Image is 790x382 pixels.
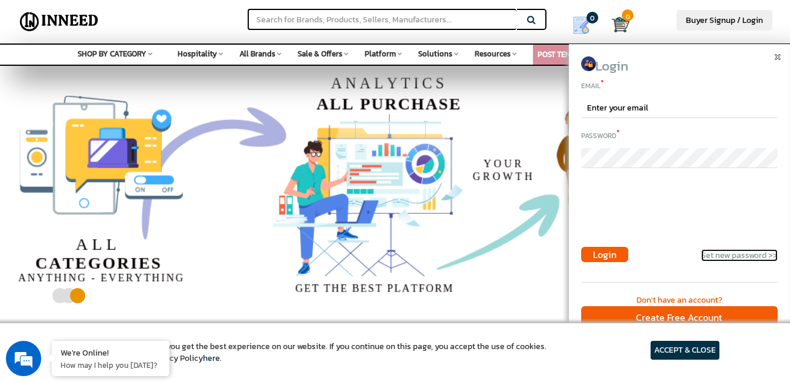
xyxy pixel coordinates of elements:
img: Show My Quotes [572,16,590,34]
span: Buyer Signup / Login [686,14,763,26]
a: here [203,352,220,364]
img: close icon [775,54,781,60]
button: Login [581,247,628,262]
span: 0 [622,9,634,21]
span: Platform [365,48,396,59]
span: Login [595,56,628,76]
span: Login [593,247,616,262]
textarea: Type your message and hit 'Enter' [6,256,224,297]
span: Resources [475,48,511,59]
a: Set new password >> [701,249,778,262]
div: Password [581,128,778,142]
div: Minimize live chat window [193,6,221,34]
article: ACCEPT & CLOSE [651,341,719,360]
article: We use cookies to ensure you get the best experience on our website. If you continue on this page... [71,341,546,364]
p: How may I help you today? [61,360,161,370]
img: logo_Zg8I0qSkbAqR2WFHt3p6CTuqpyXMFPubPcD2OT02zFN43Cy9FUNNG3NEPhM_Q1qe_.png [20,71,49,77]
button: 1 [51,290,60,296]
img: Cart [612,16,629,33]
span: Solutions [418,48,452,59]
button: 3 [69,290,78,296]
img: salesiqlogo_leal7QplfZFryJ6FIlVepeu7OftD7mt8q6exU6-34PB8prfIgodN67KcxXM9Y7JQ_.png [81,244,89,251]
input: Search for Brands, Products, Sellers, Manufacturers... [248,9,516,30]
div: Email [581,78,778,92]
em: Driven by SalesIQ [92,243,149,252]
span: All Brands [239,48,275,59]
span: Sale & Offers [298,48,342,59]
a: POST TENDER [538,49,584,60]
button: 2 [60,290,69,296]
span: SHOP BY CATEGORY [78,48,146,59]
input: Enter your email [581,98,778,118]
span: 0 [586,12,598,24]
img: Inneed.Market [16,7,102,36]
div: Don't have an account? [581,294,778,306]
a: Buyer Signup / Login [676,10,772,31]
a: Cart 0 [612,12,619,38]
div: Chat with us now [61,66,198,81]
iframe: reCAPTCHA [581,189,760,235]
div: We're Online! [61,347,161,358]
span: Hospitality [178,48,217,59]
span: We're online! [68,116,162,234]
a: my Quotes 0 [560,12,611,39]
div: Create Free Account [581,306,778,329]
img: login icon [581,56,596,71]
